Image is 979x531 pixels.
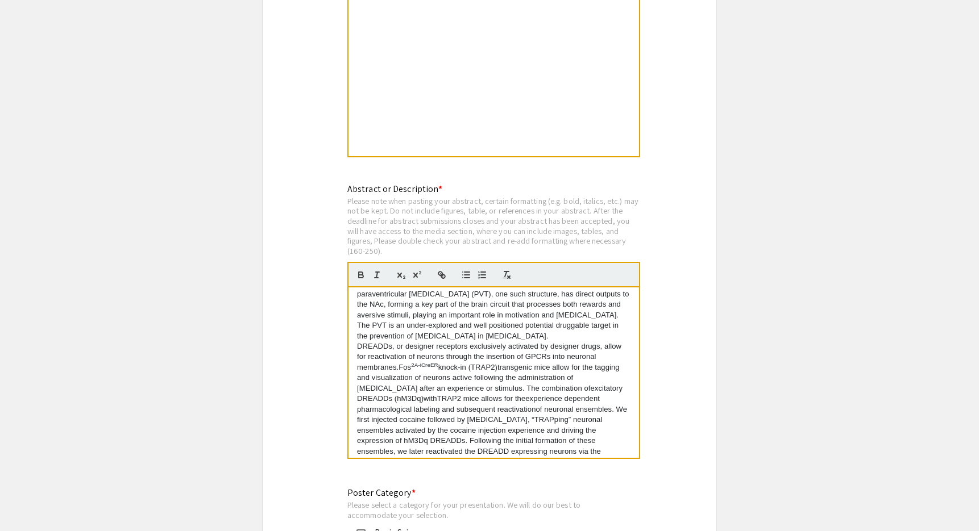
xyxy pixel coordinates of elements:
span: Fos [399,363,411,371]
iframe: Chat [9,480,48,522]
div: Please select a category for your presentation. We will do our best to accommodate your selection. [347,500,613,520]
mat-label: Abstract or Description [347,183,442,195]
sup: 2A-iCreER [411,362,438,368]
mat-label: Poster Category [347,487,416,499]
div: Please note when pasting your abstract, certain formatting (e.g. bold, italics, etc.) may not be ... [347,196,640,256]
span: TRAP2 mice allows for the [437,394,526,403]
span: of neuronal ensembles. We first injected cocaine followed by [MEDICAL_DATA], “TRAPping” neuronal ... [357,405,630,476]
p: DREADDs, or designer receptors exclusively activated by designer drugs, allow for reactivation of... [357,341,630,478]
span: knock-in (TRAP2) [438,363,497,371]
